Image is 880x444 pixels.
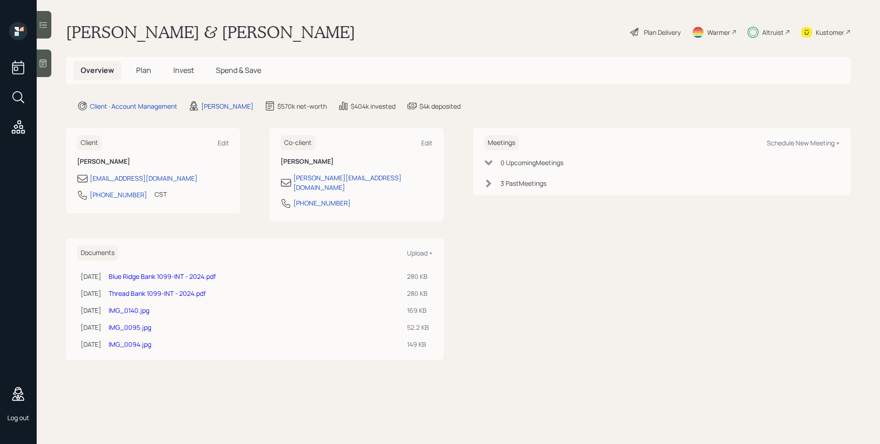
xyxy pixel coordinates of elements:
[201,101,253,111] div: [PERSON_NAME]
[293,198,351,208] div: [PHONE_NUMBER]
[136,65,151,75] span: Plan
[419,101,461,111] div: $4k deposited
[154,189,167,199] div: CST
[484,135,519,150] h6: Meetings
[109,289,206,298] a: Thread Bank 1099-INT - 2024.pdf
[77,158,229,166] h6: [PERSON_NAME]
[173,65,194,75] span: Invest
[644,28,681,37] div: Plan Delivery
[407,272,429,281] div: 280 KB
[407,249,433,257] div: Upload +
[816,28,844,37] div: Kustomer
[351,101,396,111] div: $404k invested
[280,135,315,150] h6: Co-client
[90,173,198,183] div: [EMAIL_ADDRESS][DOMAIN_NAME]
[90,101,177,111] div: Client · Account Management
[500,178,546,188] div: 3 Past Meeting s
[81,305,101,315] div: [DATE]
[407,289,429,298] div: 280 KB
[77,245,118,261] h6: Documents
[216,65,261,75] span: Spend & Save
[7,413,29,422] div: Log out
[407,322,429,332] div: 52.2 KB
[280,158,433,166] h6: [PERSON_NAME]
[407,305,429,315] div: 169 KB
[407,339,429,349] div: 149 KB
[767,139,840,147] div: Schedule New Meeting +
[109,340,151,349] a: IMG_0094.jpg
[77,135,102,150] h6: Client
[218,139,229,147] div: Edit
[109,323,151,332] a: IMG_0095.jpg
[277,101,327,111] div: $570k net-worth
[109,272,216,281] a: Blue Ridge Bank 1099-INT - 2024.pdf
[90,190,147,200] div: [PHONE_NUMBER]
[293,173,433,192] div: [PERSON_NAME][EMAIL_ADDRESS][DOMAIN_NAME]
[81,322,101,332] div: [DATE]
[81,339,101,349] div: [DATE]
[500,158,563,167] div: 0 Upcoming Meeting s
[81,289,101,298] div: [DATE]
[421,139,433,147] div: Edit
[762,28,784,37] div: Altruist
[81,65,114,75] span: Overview
[109,306,149,315] a: IMG_0140.jpg
[66,22,355,42] h1: [PERSON_NAME] & [PERSON_NAME]
[707,28,730,37] div: Warmer
[81,272,101,281] div: [DATE]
